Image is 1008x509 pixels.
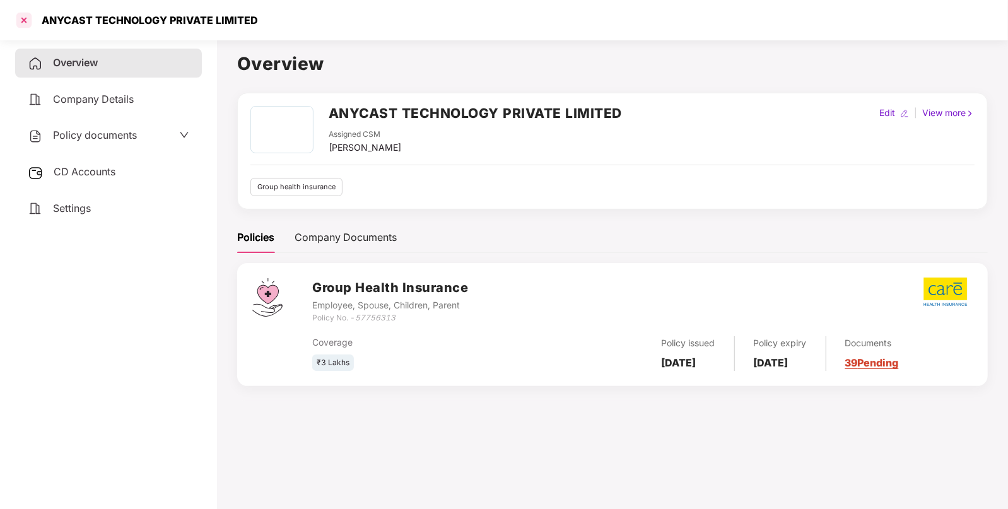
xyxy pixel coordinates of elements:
[911,106,920,120] div: |
[34,14,258,26] div: ANYCAST TECHNOLOGY PRIVATE LIMITED
[252,278,283,317] img: svg+xml;base64,PHN2ZyB4bWxucz0iaHR0cDovL3d3dy53My5vcmcvMjAwMC9zdmciIHdpZHRoPSI0Ny43MTQiIGhlaWdodD...
[54,165,115,178] span: CD Accounts
[329,129,401,141] div: Assigned CSM
[237,50,988,78] h1: Overview
[754,336,807,350] div: Policy expiry
[312,354,354,372] div: ₹3 Lakhs
[237,230,274,245] div: Policies
[845,356,899,369] a: 39 Pending
[53,202,91,214] span: Settings
[312,336,532,349] div: Coverage
[355,313,396,322] i: 57756313
[923,277,968,307] img: care.png
[28,129,43,144] img: svg+xml;base64,PHN2ZyB4bWxucz0iaHR0cDovL3d3dy53My5vcmcvMjAwMC9zdmciIHdpZHRoPSIyNCIgaGVpZ2h0PSIyNC...
[179,130,189,140] span: down
[53,129,137,141] span: Policy documents
[329,103,622,124] h2: ANYCAST TECHNOLOGY PRIVATE LIMITED
[53,56,98,69] span: Overview
[920,106,977,120] div: View more
[312,278,468,298] h3: Group Health Insurance
[662,356,696,369] b: [DATE]
[966,109,975,118] img: rightIcon
[662,336,715,350] div: Policy issued
[53,93,134,105] span: Company Details
[28,201,43,216] img: svg+xml;base64,PHN2ZyB4bWxucz0iaHR0cDovL3d3dy53My5vcmcvMjAwMC9zdmciIHdpZHRoPSIyNCIgaGVpZ2h0PSIyNC...
[754,356,788,369] b: [DATE]
[250,178,343,196] div: Group health insurance
[329,141,401,155] div: [PERSON_NAME]
[28,165,44,180] img: svg+xml;base64,PHN2ZyB3aWR0aD0iMjUiIGhlaWdodD0iMjQiIHZpZXdCb3g9IjAgMCAyNSAyNCIgZmlsbD0ibm9uZSIgeG...
[312,298,468,312] div: Employee, Spouse, Children, Parent
[877,106,898,120] div: Edit
[28,56,43,71] img: svg+xml;base64,PHN2ZyB4bWxucz0iaHR0cDovL3d3dy53My5vcmcvMjAwMC9zdmciIHdpZHRoPSIyNCIgaGVpZ2h0PSIyNC...
[312,312,468,324] div: Policy No. -
[28,92,43,107] img: svg+xml;base64,PHN2ZyB4bWxucz0iaHR0cDovL3d3dy53My5vcmcvMjAwMC9zdmciIHdpZHRoPSIyNCIgaGVpZ2h0PSIyNC...
[900,109,909,118] img: editIcon
[295,230,397,245] div: Company Documents
[845,336,899,350] div: Documents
